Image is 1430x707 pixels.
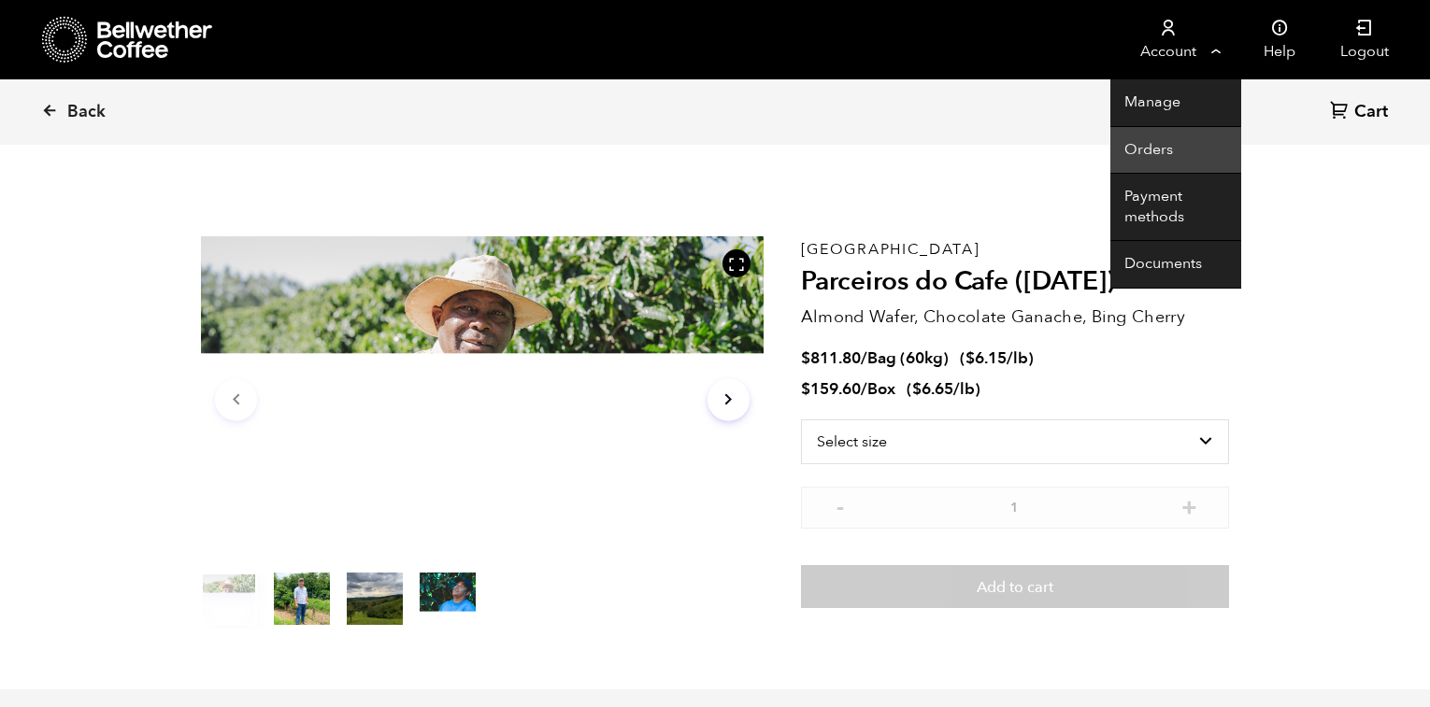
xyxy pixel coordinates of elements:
[965,347,1007,369] bdi: 6.15
[67,101,106,123] span: Back
[1110,241,1241,289] a: Documents
[801,565,1229,608] button: Add to cart
[912,378,922,400] span: $
[912,378,953,400] bdi: 6.65
[801,347,810,369] span: $
[1330,100,1393,125] a: Cart
[801,378,810,400] span: $
[867,347,949,369] span: Bag (60kg)
[1007,347,1028,369] span: /lb
[1110,79,1241,127] a: Manage
[801,304,1229,330] p: Almond Wafer, Chocolate Ganache, Bing Cherry
[1354,101,1388,123] span: Cart
[861,347,867,369] span: /
[953,378,975,400] span: /lb
[801,347,861,369] bdi: 811.80
[801,266,1229,298] h2: Parceiros do Cafe ([DATE])
[829,496,852,515] button: -
[960,347,1034,369] span: ( )
[801,378,861,400] bdi: 159.60
[1110,127,1241,175] a: Orders
[965,347,975,369] span: $
[907,378,980,400] span: ( )
[861,378,867,400] span: /
[1110,174,1241,241] a: Payment methods
[867,378,895,400] span: Box
[1178,496,1201,515] button: +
